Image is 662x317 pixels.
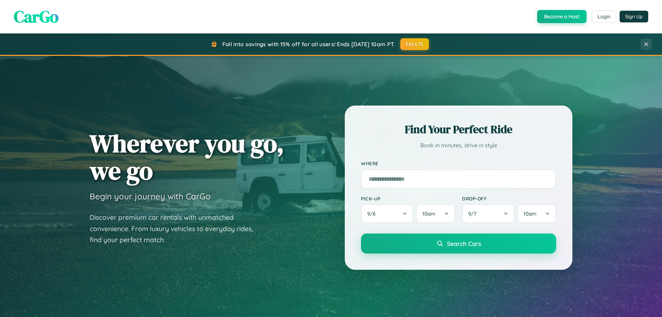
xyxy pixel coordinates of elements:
[620,11,648,22] button: Sign Up
[367,210,379,217] span: 9 / 6
[462,196,556,201] label: Drop-off
[592,10,616,23] button: Login
[462,204,514,223] button: 9/7
[447,240,481,247] span: Search Cars
[361,204,413,223] button: 9/6
[361,140,556,150] p: Book in minutes, drive in style
[361,161,556,167] label: Where
[90,130,284,184] h1: Wherever you go, we go
[90,191,211,201] h3: Begin your journey with CarGo
[517,204,556,223] button: 10am
[523,210,536,217] span: 10am
[468,210,480,217] span: 9 / 7
[361,122,556,137] h2: Find Your Perfect Ride
[537,10,586,23] button: Become a Host
[361,234,556,254] button: Search Cars
[361,196,455,201] label: Pick-up
[90,212,262,246] p: Discover premium car rentals with unmatched convenience. From luxury vehicles to everyday rides, ...
[416,204,455,223] button: 10am
[222,41,395,48] span: Fall into savings with 15% off for all users! Ends [DATE] 10am PT.
[422,210,435,217] span: 10am
[14,5,59,28] span: CarGo
[400,38,429,50] button: FALL15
